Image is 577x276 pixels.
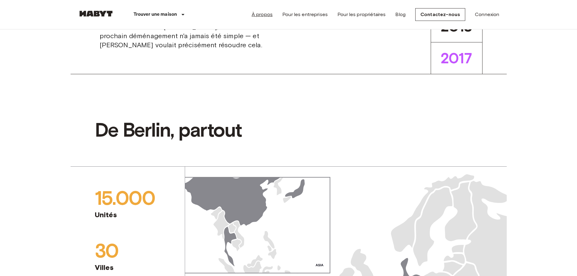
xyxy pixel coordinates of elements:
[95,118,482,142] span: De Berlin, partout
[95,239,161,263] span: 30
[395,11,406,18] a: Blog
[134,11,177,18] p: Trouver une maison
[78,11,114,17] img: Habyt
[95,186,161,210] span: 15.000
[475,11,499,18] a: Connexion
[415,8,465,21] a: Contactez-nous
[95,263,161,272] span: Villes
[252,11,273,18] a: À propos
[431,42,482,74] button: 2017
[337,11,386,18] a: Pour les propriétaires
[282,11,328,18] a: Pour les entreprises
[95,210,161,219] span: Unités
[441,49,473,67] span: 2017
